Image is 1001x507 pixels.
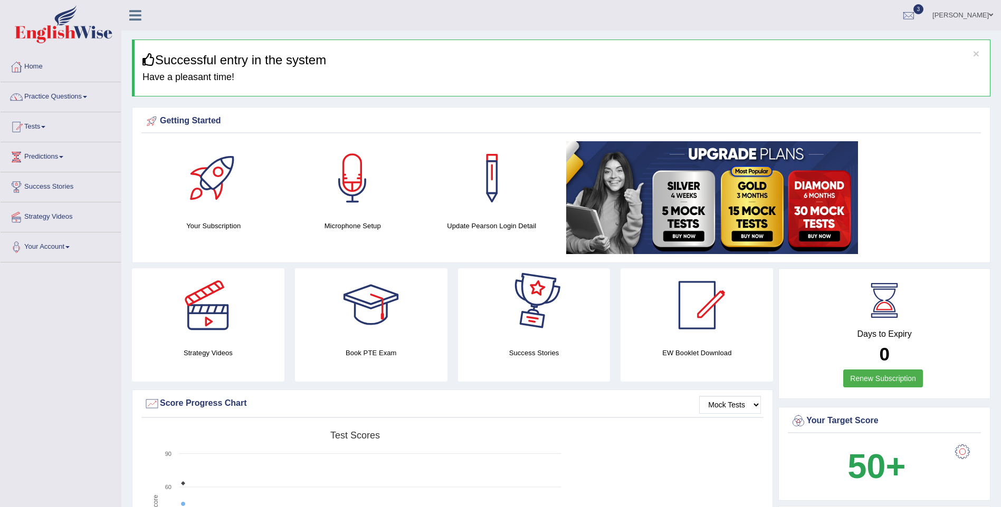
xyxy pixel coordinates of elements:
[288,220,416,231] h4: Microphone Setup
[1,202,121,229] a: Strategy Videos
[843,369,923,387] a: Renew Subscription
[790,329,978,339] h4: Days to Expiry
[973,48,979,59] button: ×
[1,232,121,259] a: Your Account
[1,112,121,139] a: Tests
[144,396,761,412] div: Score Progress Chart
[427,220,556,231] h4: Update Pearson Login Detail
[913,4,924,14] span: 3
[165,484,171,490] text: 60
[330,430,380,441] tspan: Test scores
[1,172,121,199] a: Success Stories
[879,344,889,364] b: 0
[566,141,858,254] img: small5.jpg
[1,82,121,109] a: Practice Questions
[142,72,982,83] h4: Have a pleasant time!
[142,53,982,67] h3: Successful entry in the system
[165,451,171,457] text: 90
[144,113,978,129] div: Getting Started
[132,347,284,358] h4: Strategy Videos
[149,220,278,231] h4: Your Subscription
[847,447,905,485] b: 50+
[621,347,773,358] h4: EW Booklet Download
[1,52,121,79] a: Home
[458,347,611,358] h4: Success Stories
[295,347,447,358] h4: Book PTE Exam
[1,142,121,169] a: Predictions
[790,413,978,429] div: Your Target Score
